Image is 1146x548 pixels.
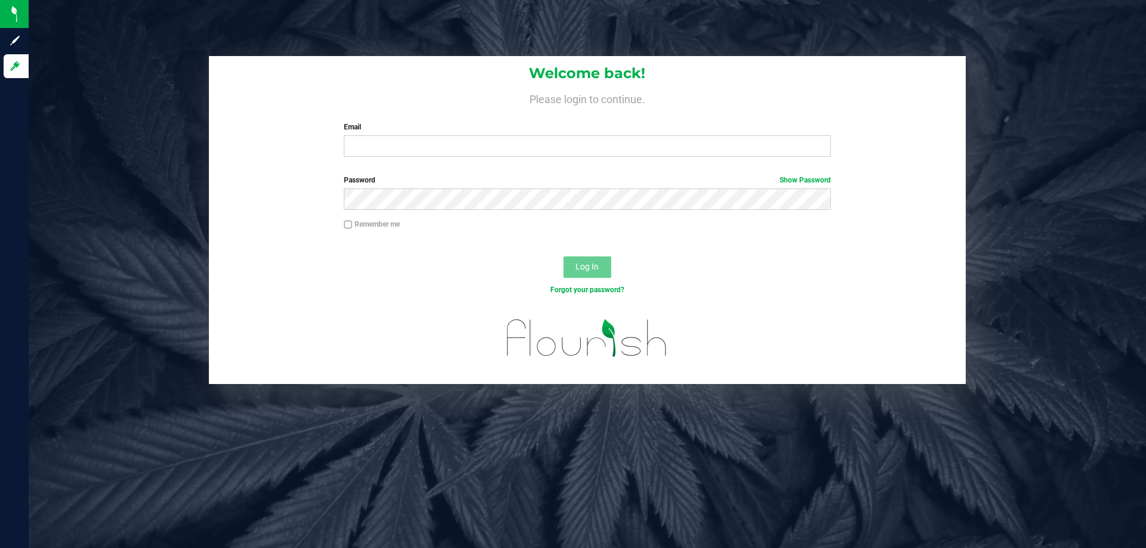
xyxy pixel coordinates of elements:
[9,60,21,72] inline-svg: Log in
[344,122,830,132] label: Email
[209,66,966,81] h1: Welcome back!
[209,91,966,105] h4: Please login to continue.
[575,262,599,271] span: Log In
[780,176,831,184] a: Show Password
[344,176,375,184] span: Password
[550,286,624,294] a: Forgot your password?
[492,308,682,369] img: flourish_logo.svg
[563,256,611,278] button: Log In
[344,219,400,230] label: Remember me
[344,221,352,229] input: Remember me
[9,35,21,47] inline-svg: Sign up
